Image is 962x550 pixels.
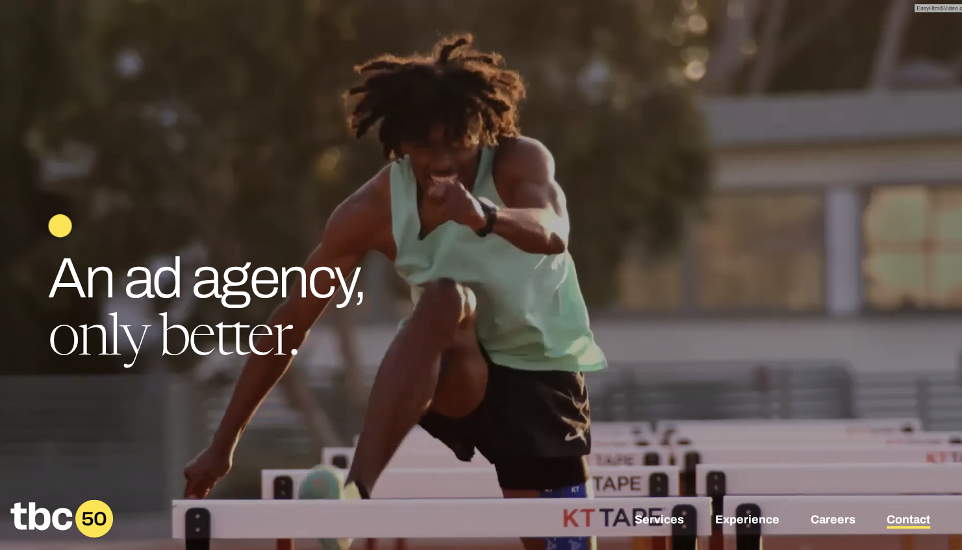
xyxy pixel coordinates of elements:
span: An ad agency, [48,247,365,309]
span: only better. [48,312,298,369]
a: Services [635,513,684,529]
a: Contact [887,513,930,529]
a: Home [10,529,113,542]
a: Careers [811,513,855,529]
a: Experience [715,513,779,529]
